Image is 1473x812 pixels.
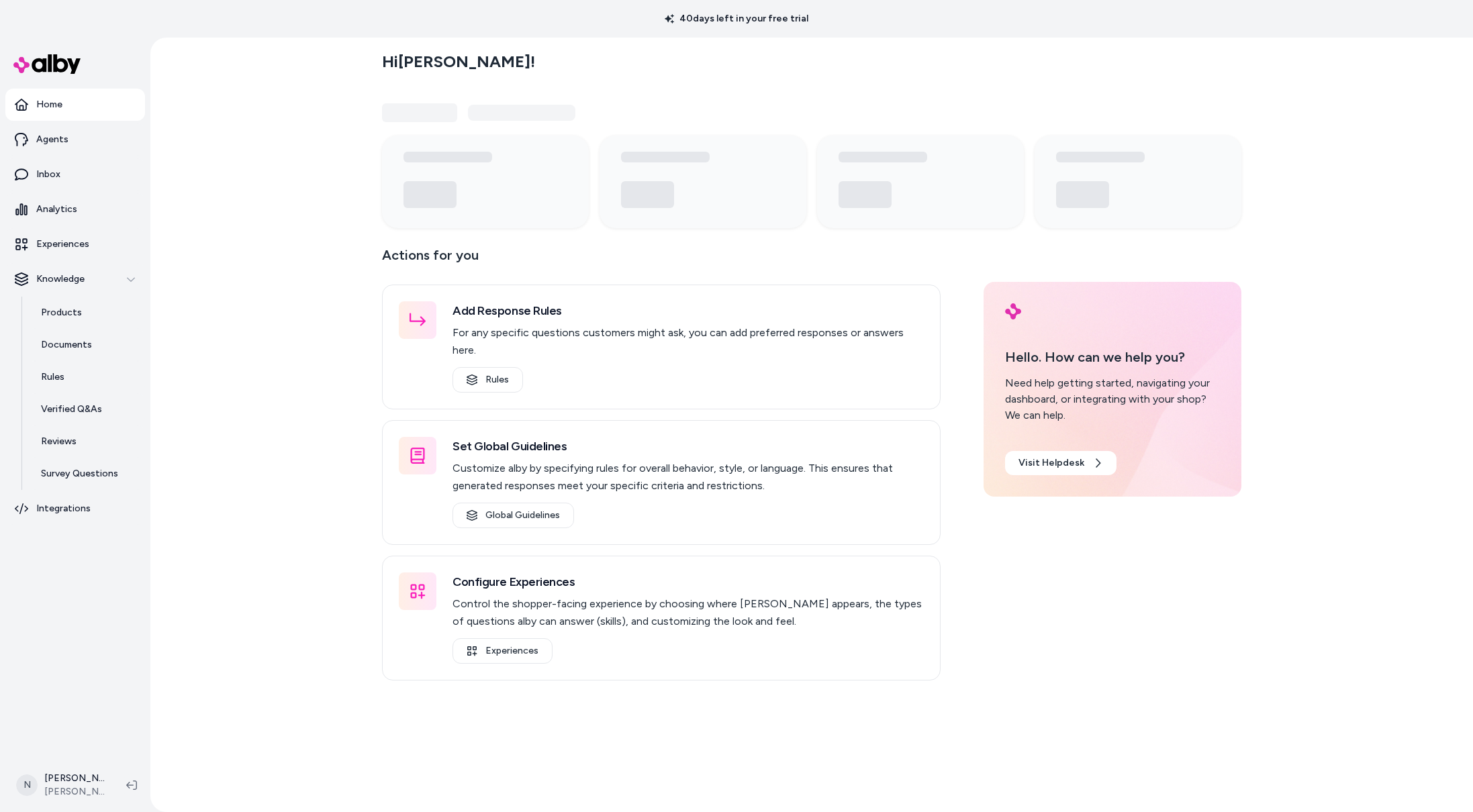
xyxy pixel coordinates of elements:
a: Survey Questions [28,458,145,490]
a: Analytics [5,193,145,225]
h3: Configure Experiences [453,572,924,591]
h3: Add Response Rules [453,301,924,320]
p: Home [36,98,62,111]
p: Customize alby by specifying rules for overall behavior, style, or language. This ensures that ge... [453,460,924,495]
a: Documents [28,329,145,361]
p: 40 days left in your free trial [657,12,816,26]
a: Rules [28,361,145,393]
button: N[PERSON_NAME][PERSON_NAME] [8,764,115,807]
p: Experiences [36,238,89,251]
p: Actions for you [382,244,941,276]
a: Rules [453,367,523,393]
a: Experiences [453,638,553,664]
h3: Set Global Guidelines [453,437,924,456]
p: Products [41,306,82,319]
p: Analytics [36,203,77,216]
p: Survey Questions [41,467,118,480]
img: alby Logo [13,54,81,74]
p: [PERSON_NAME] [44,772,105,785]
p: Agents [36,133,68,146]
h2: Hi [PERSON_NAME] ! [382,52,535,72]
img: alby Logo [1005,303,1021,319]
a: Inbox [5,158,145,191]
a: Verified Q&As [28,393,145,425]
a: Integrations [5,493,145,525]
a: Home [5,89,145,121]
button: Knowledge [5,263,145,295]
p: Knowledge [36,272,85,286]
a: Global Guidelines [453,503,574,528]
a: Experiences [5,228,145,260]
p: Integrations [36,502,91,515]
span: [PERSON_NAME] [44,785,105,799]
p: For any specific questions customers might ask, you can add preferred responses or answers here. [453,324,924,359]
p: Verified Q&As [41,403,102,416]
p: Control the shopper-facing experience by choosing where [PERSON_NAME] appears, the types of quest... [453,595,924,630]
a: Products [28,297,145,329]
a: Agents [5,123,145,156]
p: Inbox [36,168,60,181]
p: Documents [41,338,92,352]
p: Rules [41,370,64,384]
p: Hello. How can we help you? [1005,347,1220,367]
p: Reviews [41,435,77,448]
span: N [16,774,38,796]
div: Need help getting started, navigating your dashboard, or integrating with your shop? We can help. [1005,375,1220,423]
a: Visit Helpdesk [1005,451,1116,475]
a: Reviews [28,425,145,458]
